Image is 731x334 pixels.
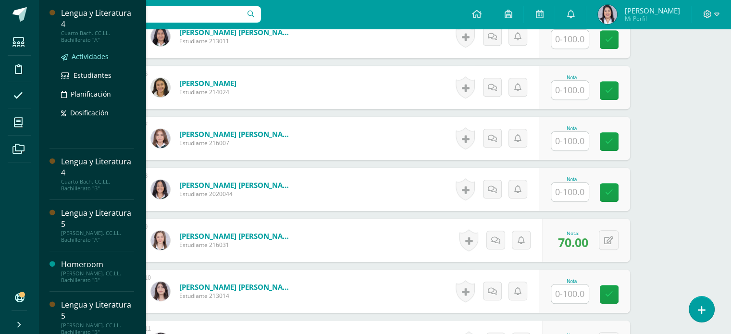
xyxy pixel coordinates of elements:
input: 0-100.0 [551,183,589,201]
img: 79c226f855e5ec486cef270baea8666f.png [151,180,170,199]
a: Dosificación [61,107,134,118]
div: Cuarto Bach. CC.LL. Bachillerato "A" [61,30,134,43]
img: c60824b8cfacba7b1b1594c9ac331b9b.png [151,78,170,97]
a: [PERSON_NAME] [PERSON_NAME] [179,231,295,241]
img: c03a6ccc689e0765e21b4076cea527ac.png [151,129,170,148]
span: Mi Perfil [624,14,680,23]
a: Estudiantes [61,70,134,81]
div: Lengua y Literatura 4 [61,8,134,30]
span: Estudiante 213014 [179,292,295,300]
span: Dosificación [70,108,109,117]
input: 0-100.0 [551,81,589,99]
img: f694820f4938eda63754dc7830486a17.png [598,5,617,24]
div: Nota [551,75,593,80]
a: [PERSON_NAME] [PERSON_NAME] [179,180,295,190]
input: 0-100.0 [551,132,589,150]
span: 70.00 [558,234,588,250]
a: Lengua y Literatura 5[PERSON_NAME]. CC.LL. Bachillerato "A" [61,208,134,243]
span: Estudiante 216007 [179,139,295,147]
span: Actividades [72,52,109,61]
img: 2bc04f1ac9bc1955b2b374ed12d3c094.png [151,231,170,250]
span: Estudiante 213011 [179,37,295,45]
input: 0-100.0 [551,285,589,303]
div: Lengua y Literatura 5 [61,208,134,230]
a: [PERSON_NAME] [PERSON_NAME] [179,282,295,292]
input: 0-100.0 [551,30,589,49]
div: [PERSON_NAME]. CC.LL. Bachillerato "A" [61,230,134,243]
span: Estudiantes [74,71,112,80]
div: Cuarto Bach. CC.LL. Bachillerato "B" [61,178,134,192]
input: Busca un usuario... [45,6,261,23]
span: Estudiante 216031 [179,241,295,249]
div: Nota: [558,230,588,236]
img: ce4f15759383523c6362ed3abaa7df91.png [151,27,170,46]
a: Planificación [61,88,134,99]
a: [PERSON_NAME] [179,78,236,88]
div: Nota [551,126,593,131]
img: 3af97fb879d5e48f2bacb3ea88004bec.png [151,282,170,301]
a: Homeroom[PERSON_NAME]. CC.LL. Bachillerato "B" [61,259,134,284]
div: Nota [551,177,593,182]
span: Planificación [71,89,111,99]
div: Homeroom [61,259,134,270]
a: Lengua y Literatura 4Cuarto Bach. CC.LL. Bachillerato "A" [61,8,134,43]
a: Actividades [61,51,134,62]
a: [PERSON_NAME] [PERSON_NAME] [179,27,295,37]
div: Nota [551,279,593,284]
span: [PERSON_NAME] [624,6,680,15]
div: Lengua y Literatura 5 [61,299,134,322]
div: [PERSON_NAME]. CC.LL. Bachillerato "B" [61,270,134,284]
span: Estudiante 2020044 [179,190,295,198]
div: Lengua y Literatura 4 [61,156,134,178]
a: [PERSON_NAME] [PERSON_NAME] [179,129,295,139]
span: Estudiante 214024 [179,88,236,96]
a: Lengua y Literatura 4Cuarto Bach. CC.LL. Bachillerato "B" [61,156,134,192]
